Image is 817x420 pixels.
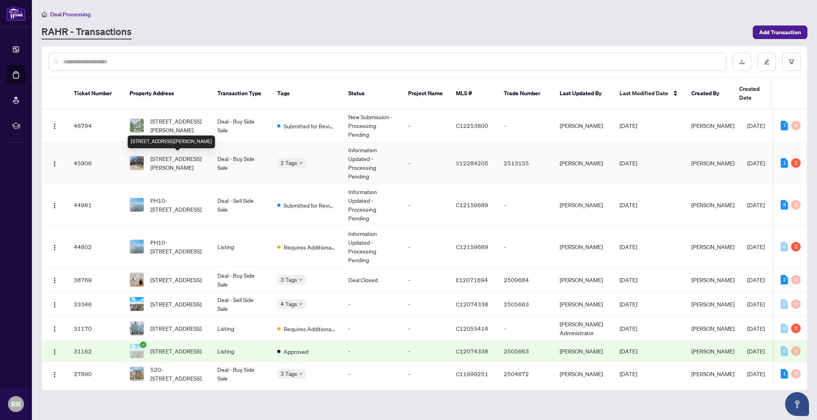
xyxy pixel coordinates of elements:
[51,202,58,209] img: Logo
[150,117,205,134] span: [STREET_ADDRESS][PERSON_NAME]
[402,78,450,109] th: Project Name
[51,371,58,378] img: Logo
[456,122,488,129] span: C12253800
[41,25,132,39] a: RAHR - Transactions
[271,78,342,109] th: Tags
[48,367,61,380] button: Logo
[791,275,801,285] div: 0
[402,341,450,362] td: -
[211,78,271,109] th: Transaction Type
[280,369,297,378] span: 3 Tags
[67,78,123,109] th: Ticket Number
[211,362,271,386] td: Deal - Buy Side Sale
[691,201,734,208] span: [PERSON_NAME]
[67,226,123,268] td: 44802
[51,349,58,355] img: Logo
[497,268,553,292] td: 2509684
[140,341,146,348] span: check-circle
[128,135,215,148] div: [STREET_ADDRESS][PERSON_NAME]
[620,370,637,377] span: [DATE]
[284,347,308,356] span: Approved
[284,324,335,333] span: Requires Additional Docs
[211,292,271,316] td: Deal - Sell Side Sale
[211,316,271,341] td: Listing
[67,109,123,142] td: 48794
[130,322,144,335] img: thumbnail-img
[553,78,613,109] th: Last Updated By
[150,238,205,255] span: PH10-[STREET_ADDRESS]
[150,347,201,355] span: [STREET_ADDRESS]
[553,226,613,268] td: [PERSON_NAME]
[553,109,613,142] td: [PERSON_NAME]
[299,372,303,376] span: down
[691,347,734,355] span: [PERSON_NAME]
[456,325,488,332] span: C12055414
[781,200,788,210] div: 8
[747,370,765,377] span: [DATE]
[789,59,794,65] span: filter
[150,154,205,172] span: [STREET_ADDRESS][PERSON_NAME]
[299,302,303,306] span: down
[342,184,402,226] td: Information Updated - Processing Pending
[759,26,801,39] span: Add Transaction
[6,6,26,21] img: logo
[130,344,144,358] img: thumbnail-img
[791,121,801,130] div: 0
[342,109,402,142] td: New Submission - Processing Pending
[781,324,788,333] div: 0
[342,142,402,184] td: Information Updated - Processing Pending
[497,316,553,341] td: -
[48,322,61,335] button: Logo
[402,109,450,142] td: -
[67,268,123,292] td: 38769
[123,78,211,109] th: Property Address
[211,341,271,362] td: Listing
[497,226,553,268] td: -
[613,78,685,109] th: Last Modified Date
[67,142,123,184] td: 45906
[130,297,144,311] img: thumbnail-img
[130,119,144,132] img: thumbnail-img
[747,122,765,129] span: [DATE]
[764,59,770,65] span: edit
[150,365,205,383] span: 520-[STREET_ADDRESS]
[402,316,450,341] td: -
[48,273,61,286] button: Logo
[620,325,637,332] span: [DATE]
[691,122,734,129] span: [PERSON_NAME]
[456,300,488,308] span: C12074338
[130,273,144,287] img: thumbnail-img
[553,292,613,316] td: [PERSON_NAME]
[211,226,271,268] td: Listing
[691,276,734,283] span: [PERSON_NAME]
[51,161,58,167] img: Logo
[48,198,61,211] button: Logo
[48,157,61,169] button: Logo
[211,142,271,184] td: Deal - Buy Side Sale
[753,26,807,39] button: Add Transaction
[51,277,58,284] img: Logo
[67,184,123,226] td: 44981
[620,243,637,250] span: [DATE]
[747,325,765,332] span: [DATE]
[150,300,201,308] span: [STREET_ADDRESS]
[758,53,776,71] button: edit
[691,325,734,332] span: [PERSON_NAME]
[497,109,553,142] td: -
[620,122,637,129] span: [DATE]
[781,158,788,168] div: 1
[497,142,553,184] td: 2513155
[747,276,765,283] span: [DATE]
[280,275,297,284] span: 3 Tags
[733,78,789,109] th: Created Date
[48,240,61,253] button: Logo
[781,299,788,309] div: 0
[51,326,58,332] img: Logo
[781,346,788,356] div: 0
[150,275,201,284] span: [STREET_ADDRESS]
[342,78,402,109] th: Status
[747,300,765,308] span: [DATE]
[456,201,488,208] span: C12159689
[733,53,751,71] button: download
[402,226,450,268] td: -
